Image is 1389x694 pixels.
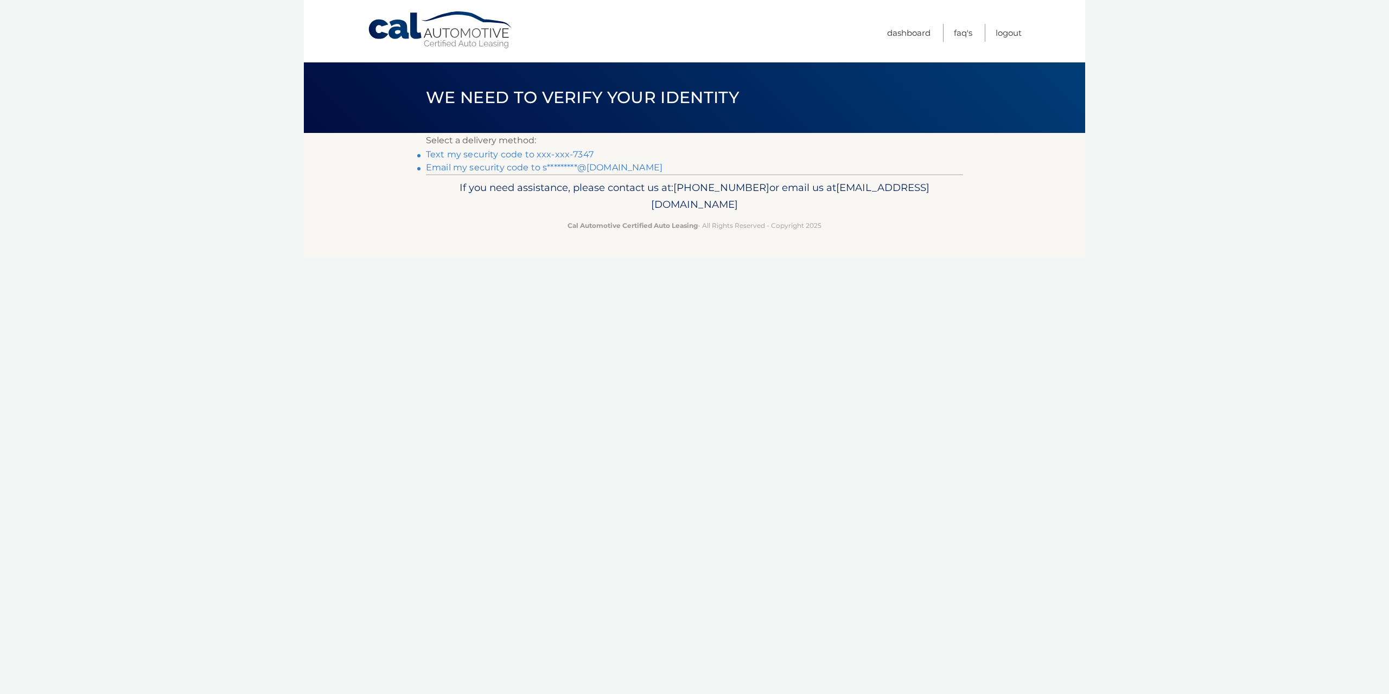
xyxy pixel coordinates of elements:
[954,24,972,42] a: FAQ's
[426,133,963,148] p: Select a delivery method:
[433,179,956,214] p: If you need assistance, please contact us at: or email us at
[996,24,1022,42] a: Logout
[887,24,931,42] a: Dashboard
[568,221,698,230] strong: Cal Automotive Certified Auto Leasing
[367,11,514,49] a: Cal Automotive
[433,220,956,231] p: - All Rights Reserved - Copyright 2025
[426,149,594,160] a: Text my security code to xxx-xxx-7347
[673,181,769,194] span: [PHONE_NUMBER]
[426,87,739,107] span: We need to verify your identity
[426,162,662,173] a: Email my security code to s*********@[DOMAIN_NAME]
